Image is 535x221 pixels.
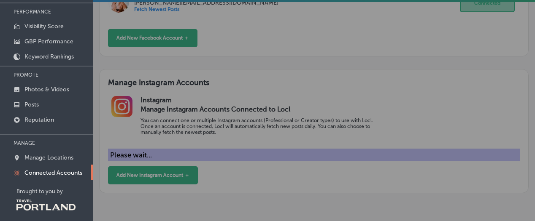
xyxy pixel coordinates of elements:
p: Posts [24,101,39,108]
p: Brought to you by [16,188,93,194]
p: Reputation [24,116,54,123]
p: Connected Accounts [24,169,82,176]
p: GBP Performance [24,38,73,45]
p: Manage Locations [24,154,73,161]
img: Travel Portland [16,200,76,210]
p: Keyword Rankings [24,53,74,60]
p: Photos & Videos [24,86,69,93]
p: Visibility Score [24,23,64,30]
